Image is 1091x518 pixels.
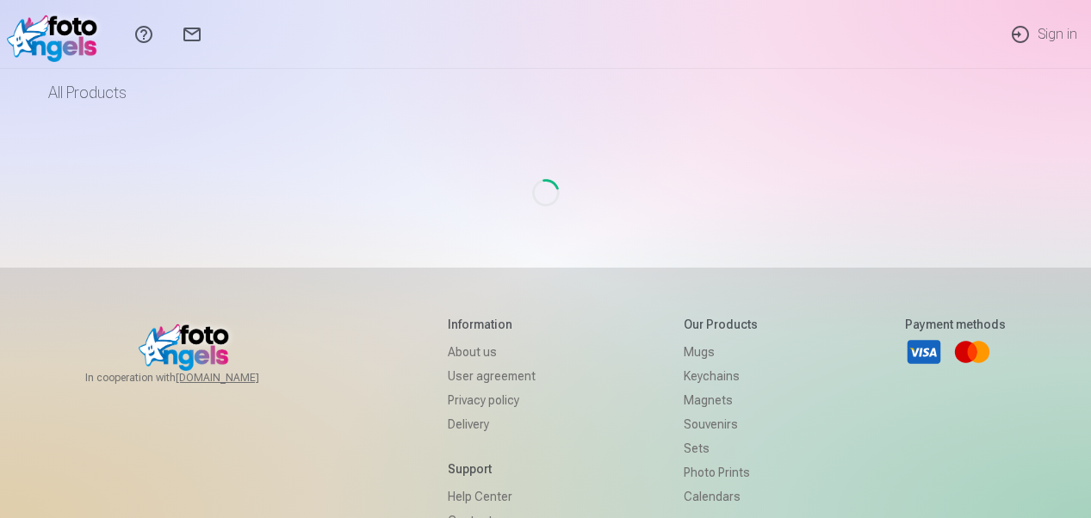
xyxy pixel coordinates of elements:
img: /v1 [7,7,106,62]
a: Souvenirs [684,412,758,436]
h5: Payment methods [905,316,1006,333]
a: [DOMAIN_NAME] [176,371,301,385]
a: Mugs [684,340,758,364]
a: Visa [905,333,943,371]
h5: Our products [684,316,758,333]
a: Help Center [448,484,536,509]
a: Calendars [684,484,758,509]
h5: Information [448,316,536,333]
a: Privacy policy [448,388,536,412]
a: About us [448,340,536,364]
span: In cooperation with [85,371,301,385]
a: Magnets [684,388,758,412]
a: Mastercard [953,333,991,371]
a: Photo prints [684,460,758,484]
a: Delivery [448,412,536,436]
a: Sets [684,436,758,460]
a: User agreement [448,364,536,388]
a: Keychains [684,364,758,388]
h5: Support [448,460,536,478]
